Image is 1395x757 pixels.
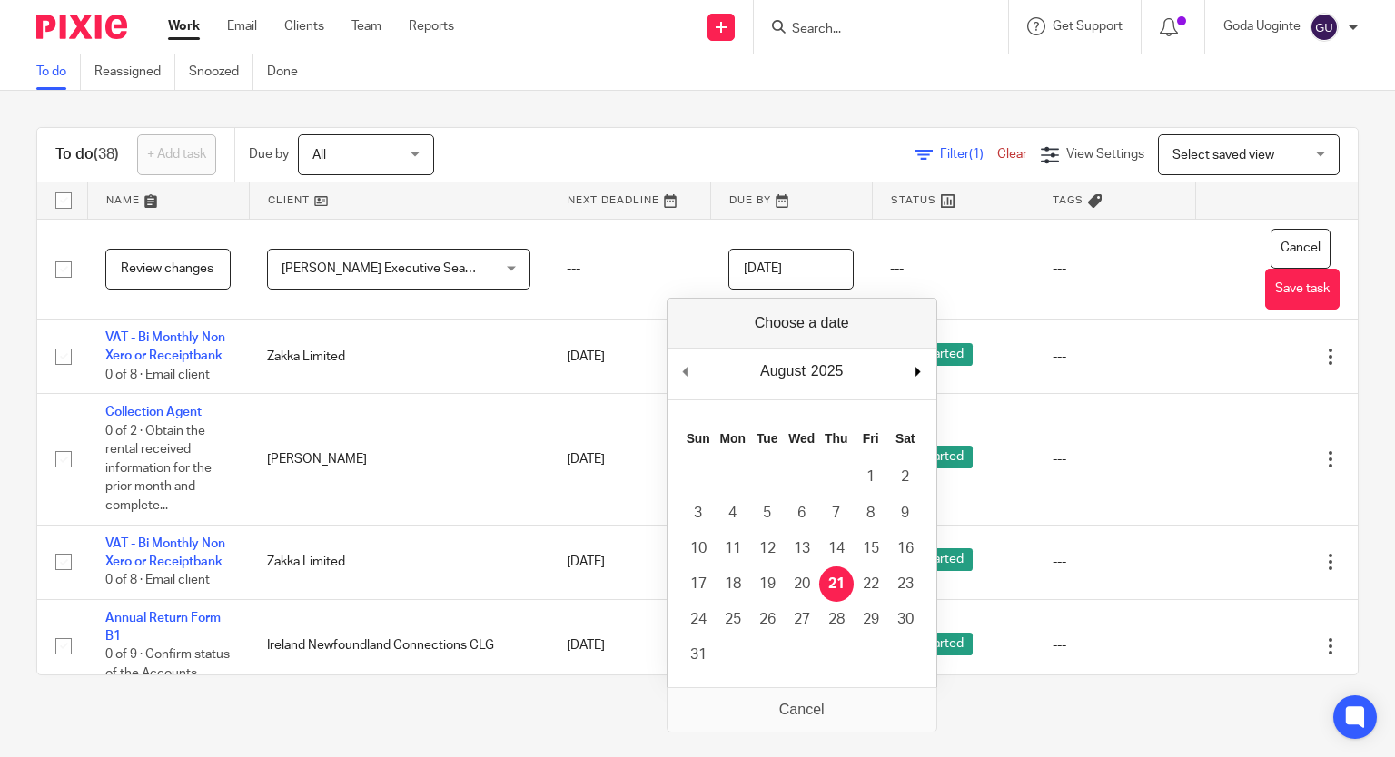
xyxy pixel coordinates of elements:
[854,566,888,602] button: 22
[888,459,923,495] button: 2
[909,358,927,385] button: Next Month
[757,431,778,446] abbr: Tuesday
[94,54,175,90] a: Reassigned
[681,531,716,566] button: 10
[1053,348,1178,366] div: ---
[36,54,81,90] a: To do
[888,496,923,531] button: 9
[825,431,847,446] abbr: Thursday
[716,531,750,566] button: 11
[105,537,225,568] a: VAT - Bi Monthly Non Xero or Receiptbank
[1172,149,1274,162] span: Select saved view
[168,17,200,35] a: Work
[750,531,785,566] button: 12
[888,566,923,602] button: 23
[549,525,710,599] td: [DATE]
[227,17,257,35] a: Email
[940,148,997,161] span: Filter
[55,145,119,164] h1: To do
[549,394,710,525] td: [DATE]
[36,15,127,39] img: Pixie
[785,602,819,637] button: 27
[1053,20,1123,33] span: Get Support
[1053,636,1178,654] div: ---
[681,637,716,673] button: 31
[105,331,225,362] a: VAT - Bi Monthly Non Xero or Receiptbank
[863,431,879,446] abbr: Friday
[1265,269,1340,310] button: Save task
[1271,229,1331,270] button: Cancel
[94,147,119,162] span: (38)
[105,406,202,418] a: Collection Agent
[282,262,529,275] span: [PERSON_NAME] Executive Search Limited
[716,602,750,637] button: 25
[681,602,716,637] button: 24
[819,566,854,602] button: 21
[1310,13,1339,42] img: svg%3E
[819,602,854,637] button: 28
[757,358,808,385] div: August
[1034,219,1196,320] td: ---
[788,431,815,446] abbr: Wednesday
[1053,195,1083,205] span: Tags
[785,496,819,531] button: 6
[249,145,289,163] p: Due by
[1223,17,1301,35] p: Goda Uoginte
[549,219,710,320] td: ---
[854,459,888,495] button: 1
[249,599,549,693] td: Ireland Newfoundland Connections CLG
[549,599,710,693] td: [DATE]
[750,566,785,602] button: 19
[409,17,454,35] a: Reports
[888,602,923,637] button: 30
[719,431,745,446] abbr: Monday
[750,602,785,637] button: 26
[997,148,1027,161] a: Clear
[728,249,854,290] input: Use the arrow keys to pick a date
[105,425,212,512] span: 0 of 2 · Obtain the rental received information for the prior month and complete...
[785,566,819,602] button: 20
[895,431,915,446] abbr: Saturday
[351,17,381,35] a: Team
[105,574,210,586] span: 0 of 8 · Email client
[549,320,710,394] td: [DATE]
[105,612,221,643] a: Annual Return Form B1
[249,320,549,394] td: Zakka Limited
[267,54,312,90] a: Done
[677,358,695,385] button: Previous Month
[716,496,750,531] button: 4
[1066,148,1144,161] span: View Settings
[681,496,716,531] button: 3
[105,369,210,381] span: 0 of 8 · Email client
[105,249,231,290] input: Task name
[969,148,984,161] span: (1)
[819,531,854,566] button: 14
[785,531,819,566] button: 13
[105,649,230,681] span: 0 of 9 · Confirm status of the Accounts
[872,219,1034,320] td: ---
[284,17,324,35] a: Clients
[888,531,923,566] button: 16
[819,496,854,531] button: 7
[312,149,326,162] span: All
[687,431,710,446] abbr: Sunday
[249,394,549,525] td: [PERSON_NAME]
[808,358,846,385] div: 2025
[854,496,888,531] button: 8
[750,496,785,531] button: 5
[1053,553,1178,571] div: ---
[790,22,954,38] input: Search
[189,54,253,90] a: Snoozed
[681,566,716,602] button: 17
[716,566,750,602] button: 18
[854,602,888,637] button: 29
[137,134,216,175] a: + Add task
[249,525,549,599] td: Zakka Limited
[854,531,888,566] button: 15
[1053,450,1178,468] div: ---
